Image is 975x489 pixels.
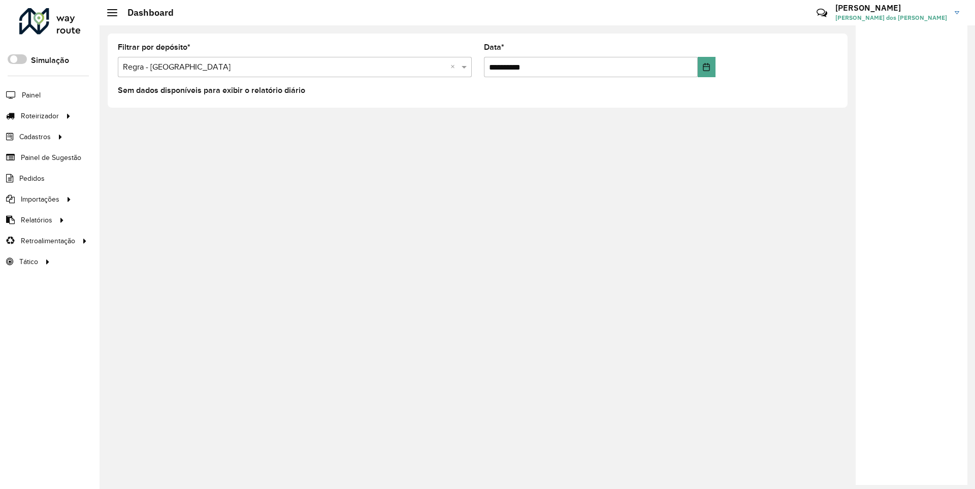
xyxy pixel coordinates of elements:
button: Choose Date [698,57,716,77]
span: [PERSON_NAME] dos [PERSON_NAME] [835,13,947,22]
span: Relatórios [21,215,52,225]
label: Filtrar por depósito [118,41,190,53]
span: Retroalimentação [21,236,75,246]
span: Tático [19,256,38,267]
span: Painel [22,90,41,101]
label: Data [484,41,504,53]
span: Clear all [450,61,459,73]
h2: Dashboard [117,7,174,18]
label: Simulação [31,54,69,67]
span: Roteirizador [21,111,59,121]
label: Sem dados disponíveis para exibir o relatório diário [118,84,305,96]
span: Painel de Sugestão [21,152,81,163]
span: Cadastros [19,132,51,142]
span: Importações [21,194,59,205]
span: Pedidos [19,173,45,184]
h3: [PERSON_NAME] [835,3,947,13]
a: Contato Rápido [811,2,833,24]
